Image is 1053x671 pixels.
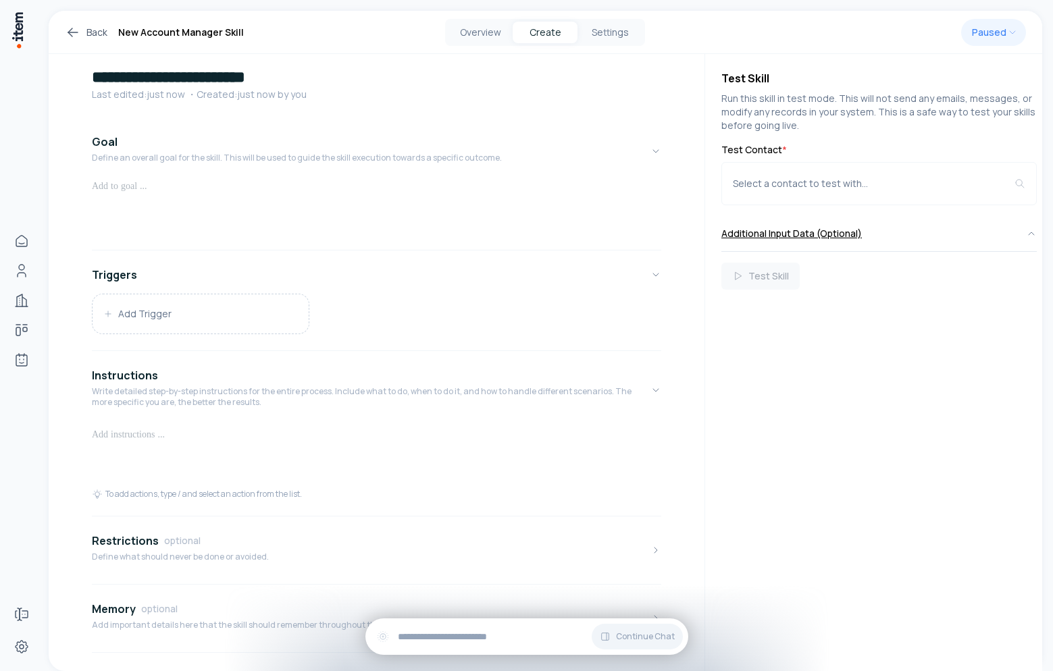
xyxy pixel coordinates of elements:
h4: Instructions [92,367,158,383]
button: Add Trigger [93,294,309,333]
button: Create [513,22,577,43]
button: MemoryoptionalAdd important details here that the skill should remember throughout the execution. [92,590,661,647]
p: Define what should never be done or avoided. [92,552,269,562]
div: To add actions, type / and select an action from the list. [92,489,302,500]
a: Agents [8,346,35,373]
p: Last edited: just now ・Created: just now by you [92,88,661,101]
h4: Triggers [92,267,137,283]
div: Continue Chat [365,618,688,655]
a: Home [8,227,35,254]
button: Additional Input Data (Optional) [721,216,1037,251]
a: Contacts [8,257,35,284]
h4: Memory [92,601,136,617]
button: Continue Chat [592,624,683,649]
a: Settings [8,633,35,660]
h4: Test Skill [721,70,1037,86]
a: Companies [8,287,35,314]
div: GoalDefine an overall goal for the skill. This will be used to guide the skill execution towards ... [92,180,661,244]
a: deals [8,317,35,344]
button: RestrictionsoptionalDefine what should never be done or avoided. [92,522,661,579]
div: Triggers [92,294,661,345]
span: optional [141,602,178,616]
div: Select a contact to test with... [733,177,1015,190]
h4: Goal [92,134,118,150]
h1: New Account Manager Skill [118,24,244,41]
p: Add important details here that the skill should remember throughout the execution. [92,620,423,630]
button: InstructionsWrite detailed step-by-step instructions for the entire process. Include what to do, ... [92,356,661,424]
p: Run this skill in test mode. This will not send any emails, messages, or modify any records in yo... [721,92,1037,132]
a: Back [65,24,107,41]
span: optional [164,534,201,547]
h4: Restrictions [92,533,159,549]
a: Forms [8,601,35,628]
button: GoalDefine an overall goal for the skill. This will be used to guide the skill execution towards ... [92,123,661,180]
span: Continue Chat [616,631,675,642]
button: Overview [448,22,513,43]
img: Item Brain Logo [11,11,24,49]
label: Test Contact [721,143,1037,157]
div: InstructionsWrite detailed step-by-step instructions for the entire process. Include what to do, ... [92,424,661,510]
p: Write detailed step-by-step instructions for the entire process. Include what to do, when to do i... [92,386,650,408]
button: Settings [577,22,642,43]
button: Triggers [92,256,661,294]
p: Define an overall goal for the skill. This will be used to guide the skill execution towards a sp... [92,153,502,163]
